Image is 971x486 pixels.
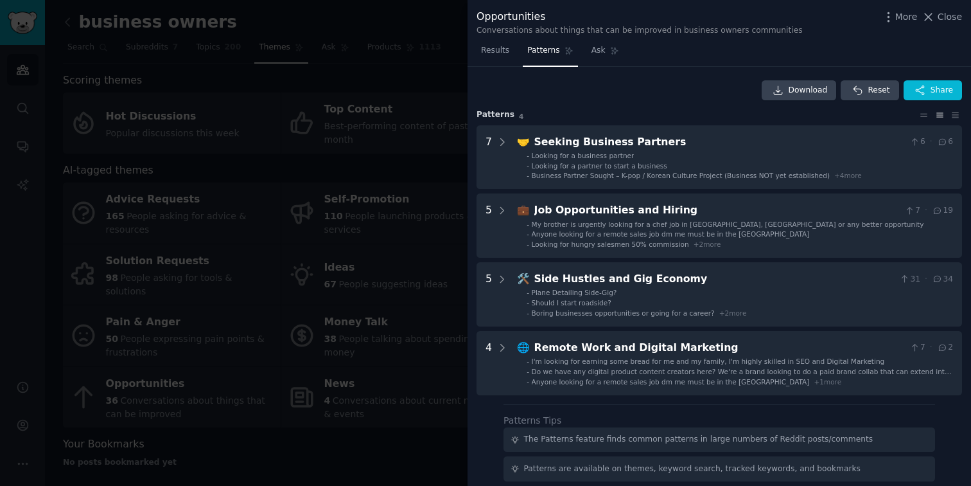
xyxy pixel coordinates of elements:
[532,378,810,386] span: Anyone looking for a remote sales job dm me must be in the [GEOGRAPHIC_DATA]
[477,109,514,121] span: Pattern s
[834,172,862,179] span: + 4 more
[523,40,577,67] a: Patterns
[527,298,529,307] div: -
[899,274,920,285] span: 31
[909,136,925,148] span: 6
[534,340,905,356] div: Remote Work and Digital Marketing
[485,271,492,318] div: 5
[524,434,873,446] div: The Patterns feature finds common patterns in large numbers of Reddit posts/comments
[532,357,885,365] span: I'm looking for earning some bread for me and my family, I'm highly skilled in SEO and Digital Ma...
[485,203,492,249] div: 5
[527,367,529,376] div: -
[517,136,530,148] span: 🤝
[532,309,715,317] span: Boring businesses opportunities or going for a career?
[534,271,895,287] div: Side Hustles and Gig Economy
[789,85,828,96] span: Download
[925,274,927,285] span: ·
[930,136,932,148] span: ·
[532,368,952,384] span: Do we have any digital product content creators here? We're a brand looking to do a paid brand co...
[937,136,953,148] span: 6
[814,378,841,386] span: + 1 more
[503,415,561,426] label: Patterns Tips
[481,45,509,57] span: Results
[524,464,861,475] div: Patterns are available on themes, keyword search, tracked keywords, and bookmarks
[517,204,530,216] span: 💼
[477,40,514,67] a: Results
[532,299,611,307] span: Should I start roadside?
[485,340,492,386] div: 4
[517,273,530,285] span: 🛠️
[882,10,918,24] button: More
[477,25,803,37] div: Conversations about things that can be improved in business owners communities
[534,203,900,219] div: Job Opportunities and Hiring
[527,377,529,386] div: -
[527,45,559,57] span: Patterns
[868,85,889,96] span: Reset
[922,10,962,24] button: Close
[904,205,920,217] span: 7
[694,240,721,248] span: + 2 more
[527,171,529,180] div: -
[937,342,953,354] span: 2
[591,45,606,57] span: Ask
[532,152,634,159] span: Looking for a business partner
[532,172,830,179] span: Business Partner Sought – K-pop / Korean Culture Project (Business NOT yet established)
[519,113,523,120] span: 4
[527,288,529,297] div: -
[895,10,918,24] span: More
[925,205,927,217] span: ·
[932,205,953,217] span: 19
[841,80,898,101] button: Reset
[477,9,803,25] div: Opportunities
[931,85,953,96] span: Share
[930,342,932,354] span: ·
[534,134,905,150] div: Seeking Business Partners
[485,134,492,181] div: 7
[527,357,529,366] div: -
[527,161,529,170] div: -
[532,221,924,228] span: My brother is urgently looking for a chef job in [GEOGRAPHIC_DATA], [GEOGRAPHIC_DATA] or any bett...
[527,151,529,160] div: -
[909,342,925,354] span: 7
[932,274,953,285] span: 34
[904,80,962,101] button: Share
[587,40,624,67] a: Ask
[527,220,529,229] div: -
[719,309,747,317] span: + 2 more
[527,230,529,239] div: -
[762,80,837,101] a: Download
[517,341,530,354] span: 🌐
[532,240,689,248] span: Looking for hungry salesmen 50% commission
[938,10,962,24] span: Close
[532,162,667,170] span: Looking for a partner to start a business
[532,230,810,238] span: Anyone looking for a remote sales job dm me must be in the [GEOGRAPHIC_DATA]
[532,289,617,296] span: Plane Detailing Side-Gig?
[527,240,529,249] div: -
[527,309,529,318] div: -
